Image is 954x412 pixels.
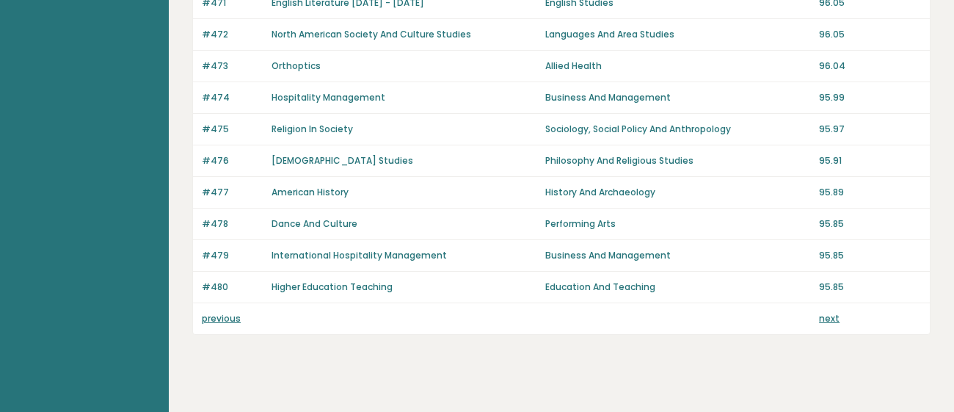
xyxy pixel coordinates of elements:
a: Hospitality Management [272,91,385,104]
a: American History [272,186,349,198]
p: History And Archaeology [545,186,810,199]
p: 95.99 [819,91,921,104]
p: #478 [202,217,263,231]
p: 95.89 [819,186,921,199]
a: North American Society And Culture Studies [272,28,471,40]
p: #474 [202,91,263,104]
p: 95.97 [819,123,921,136]
p: #473 [202,59,263,73]
p: Performing Arts [545,217,810,231]
p: #472 [202,28,263,41]
p: 96.04 [819,59,921,73]
p: 95.85 [819,281,921,294]
a: Higher Education Teaching [272,281,393,293]
p: Business And Management [545,249,810,262]
p: Allied Health [545,59,810,73]
p: #479 [202,249,263,262]
a: Orthoptics [272,59,321,72]
p: Philosophy And Religious Studies [545,154,810,167]
a: previous [202,312,241,325]
p: 96.05 [819,28,921,41]
p: Languages And Area Studies [545,28,810,41]
a: next [819,312,840,325]
p: #475 [202,123,263,136]
a: [DEMOGRAPHIC_DATA] Studies [272,154,413,167]
p: 95.85 [819,249,921,262]
a: Religion In Society [272,123,353,135]
a: Dance And Culture [272,217,357,230]
p: 95.85 [819,217,921,231]
p: Sociology, Social Policy And Anthropology [545,123,810,136]
a: International Hospitality Management [272,249,447,261]
p: #477 [202,186,263,199]
p: #480 [202,281,263,294]
p: Business And Management [545,91,810,104]
p: #476 [202,154,263,167]
p: Education And Teaching [545,281,810,294]
p: 95.91 [819,154,921,167]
